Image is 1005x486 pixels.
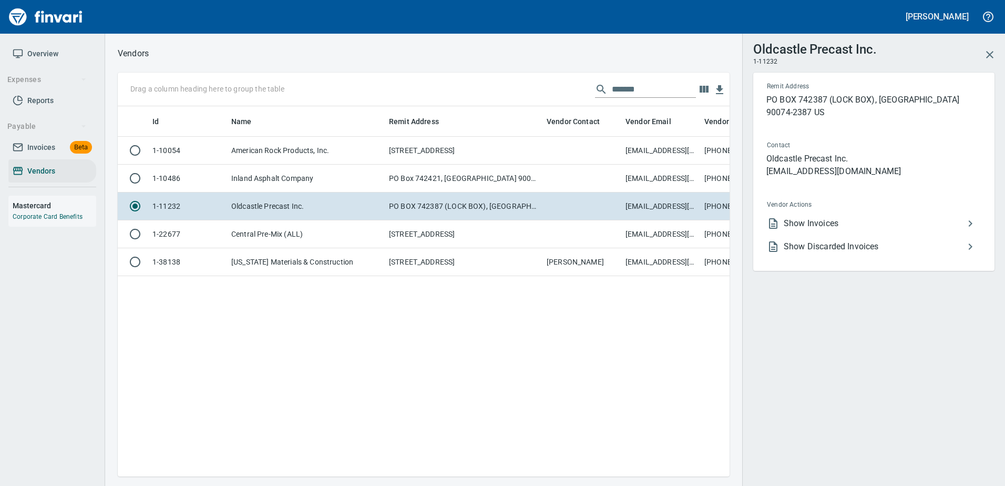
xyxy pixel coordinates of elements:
[784,240,964,253] span: Show Discarded Invoices
[700,220,779,248] td: [PHONE_NUMBER]
[547,115,600,128] span: Vendor Contact
[148,220,227,248] td: 1-22677
[27,165,55,178] span: Vendors
[148,165,227,193] td: 1-10486
[13,213,83,220] a: Corporate Card Benefits
[227,220,385,248] td: Central Pre-Mix (ALL)
[148,137,227,165] td: 1-10054
[767,140,885,151] span: Contact
[766,165,981,178] p: [EMAIL_ADDRESS][DOMAIN_NAME]
[8,136,96,159] a: InvoicesBeta
[385,137,542,165] td: [STREET_ADDRESS]
[8,89,96,113] a: Reports
[700,248,779,276] td: [PHONE_NUMBER]
[625,115,685,128] span: Vendor Email
[621,137,700,165] td: [EMAIL_ADDRESS][DOMAIN_NAME]
[389,115,453,128] span: Remit Address
[130,84,284,94] p: Drag a column heading here to group the table
[118,47,149,60] p: Vendors
[385,165,542,193] td: PO Box 742421, [GEOGRAPHIC_DATA] 90074-2421
[227,193,385,220] td: Oldcastle Precast Inc.
[13,200,96,211] h6: Mastercard
[385,193,542,220] td: PO BOX 742387 (LOCK BOX), [GEOGRAPHIC_DATA] 90074-2387 US
[700,137,779,165] td: [PHONE_NUMBER]
[6,4,85,29] img: Finvari
[704,115,766,128] span: Vendor Phone
[903,8,971,25] button: [PERSON_NAME]
[704,115,753,128] span: Vendor Phone
[70,141,92,154] span: Beta
[784,217,964,230] span: Show Invoices
[227,137,385,165] td: American Rock Products, Inc.
[712,82,727,98] button: Download table
[547,115,613,128] span: Vendor Contact
[767,200,895,210] span: Vendor Actions
[148,193,227,220] td: 1-11232
[118,47,149,60] nav: breadcrumb
[3,70,91,89] button: Expenses
[231,115,265,128] span: Name
[767,82,894,92] span: Remit Address
[621,220,700,248] td: [EMAIL_ADDRESS][DOMAIN_NAME]
[227,165,385,193] td: Inland Asphalt Company
[152,115,172,128] span: Id
[8,42,96,66] a: Overview
[977,42,1002,67] button: Close Vendor
[700,193,779,220] td: [PHONE_NUMBER]
[152,115,159,128] span: Id
[231,115,252,128] span: Name
[625,115,671,128] span: Vendor Email
[621,193,700,220] td: [EMAIL_ADDRESS][DOMAIN_NAME]
[906,11,969,22] h5: [PERSON_NAME]
[27,141,55,154] span: Invoices
[542,248,621,276] td: [PERSON_NAME]
[766,153,981,165] p: Oldcastle Precast Inc.
[766,94,981,119] p: PO BOX 742387 (LOCK BOX), [GEOGRAPHIC_DATA] 90074-2387 US
[8,159,96,183] a: Vendors
[227,248,385,276] td: [US_STATE] Materials & Construction
[148,248,227,276] td: 1-38138
[7,120,87,133] span: Payable
[27,47,58,60] span: Overview
[3,117,91,136] button: Payable
[385,248,542,276] td: [STREET_ADDRESS]
[7,73,87,86] span: Expenses
[385,220,542,248] td: [STREET_ADDRESS]
[753,57,777,67] span: 1-11232
[389,115,439,128] span: Remit Address
[621,165,700,193] td: [EMAIL_ADDRESS][DOMAIN_NAME]
[753,39,877,57] h3: Oldcastle Precast Inc.
[700,165,779,193] td: [PHONE_NUMBER]
[621,248,700,276] td: [EMAIL_ADDRESS][DOMAIN_NAME] ; [PERSON_NAME][DOMAIN_NAME][EMAIL_ADDRESS][PERSON_NAME][DOMAIN_NAME]
[27,94,54,107] span: Reports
